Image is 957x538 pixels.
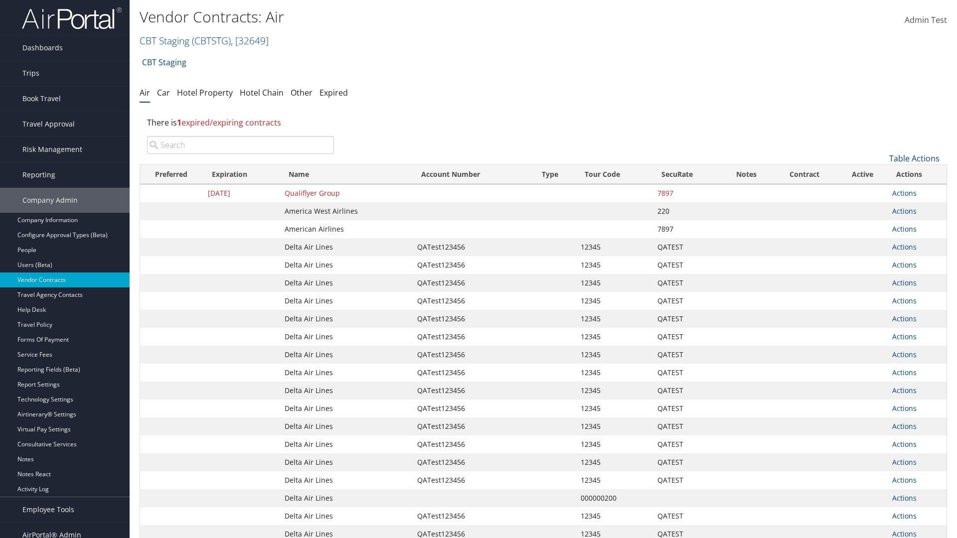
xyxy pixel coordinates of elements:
[652,453,722,471] td: QATEST
[412,328,533,346] td: QATest123456
[140,6,678,27] h1: Vendor Contracts: Air
[652,417,722,435] td: QATEST
[892,439,917,449] a: Actions
[652,220,722,238] td: 7897
[177,117,281,128] span: expired/expiring contracts
[892,332,917,341] a: Actions
[412,400,533,417] td: QATest123456
[576,417,652,435] td: 12345
[280,364,412,382] td: Delta Air Lines
[576,435,652,453] td: 12345
[576,238,652,256] td: 12345
[22,6,122,30] img: airportal-logo.png
[576,274,652,292] td: 12345
[319,87,348,98] a: Expired
[412,256,533,274] td: QATest123456
[412,238,533,256] td: QATest123456
[140,109,947,136] div: There is
[892,242,917,252] a: Actions
[22,86,61,111] span: Book Travel
[140,34,269,47] a: CBT Staging
[576,292,652,310] td: 12345
[280,471,412,489] td: Delta Air Lines
[892,403,917,413] a: Actions
[892,475,917,485] a: Actions
[140,165,203,184] th: Preferred: activate to sort column ascending
[652,274,722,292] td: QATEST
[280,400,412,417] td: Delta Air Lines
[533,165,576,184] th: Type: activate to sort column ascending
[652,328,722,346] td: QATEST
[22,497,74,522] span: Employee Tools
[652,184,722,202] td: 7897
[412,382,533,400] td: QATest123456
[22,137,82,162] span: Risk Management
[280,382,412,400] td: Delta Air Lines
[291,87,313,98] a: Other
[280,453,412,471] td: Delta Air Lines
[576,310,652,328] td: 12345
[576,364,652,382] td: 12345
[892,457,917,467] a: Actions
[142,52,186,72] a: CBT Staging
[22,188,78,213] span: Company Admin
[652,256,722,274] td: QATEST
[177,117,181,128] strong: 1
[892,188,917,198] a: Actions
[576,489,652,507] td: 000000200
[576,400,652,417] td: 12345
[192,34,231,47] span: ( CBTSTG )
[892,421,917,431] a: Actions
[652,382,722,400] td: QATEST
[576,165,652,184] th: Tour Code: activate to sort column ascending
[280,507,412,525] td: Delta Air Lines
[892,511,917,521] a: Actions
[280,328,412,346] td: Delta Air Lines
[652,238,722,256] td: QATEST
[280,417,412,435] td: Delta Air Lines
[412,435,533,453] td: QATest123456
[240,87,284,98] a: Hotel Chain
[892,386,917,395] a: Actions
[892,260,917,269] a: Actions
[576,256,652,274] td: 12345
[177,87,233,98] a: Hotel Property
[652,310,722,328] td: QATEST
[892,314,917,323] a: Actions
[905,5,947,36] a: Admin Test
[576,453,652,471] td: 12345
[280,165,412,184] th: Name: activate to sort column ascending
[576,507,652,525] td: 12345
[280,435,412,453] td: Delta Air Lines
[652,364,722,382] td: QATEST
[203,165,280,184] th: Expiration: activate to sort column descending
[652,471,722,489] td: QATEST
[157,87,170,98] a: Car
[892,350,917,359] a: Actions
[892,278,917,287] a: Actions
[412,507,533,525] td: QATest123456
[280,256,412,274] td: Delta Air Lines
[576,382,652,400] td: 12345
[576,471,652,489] td: 12345
[280,184,412,202] td: Qualiflyer Group
[838,165,887,184] th: Active: activate to sort column ascending
[652,292,722,310] td: QATEST
[203,184,280,202] td: [DATE]
[771,165,838,184] th: Contract: activate to sort column ascending
[652,400,722,417] td: QATEST
[652,435,722,453] td: QATEST
[147,136,334,154] input: Search
[576,346,652,364] td: 12345
[280,292,412,310] td: Delta Air Lines
[722,165,771,184] th: Notes: activate to sort column ascending
[412,346,533,364] td: QATest123456
[280,238,412,256] td: Delta Air Lines
[412,310,533,328] td: QATest123456
[412,165,533,184] th: Account Number: activate to sort column ascending
[22,162,55,187] span: Reporting
[652,202,722,220] td: 220
[889,153,940,164] a: Table Actions
[22,112,75,136] span: Travel Approval
[887,165,947,184] th: Actions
